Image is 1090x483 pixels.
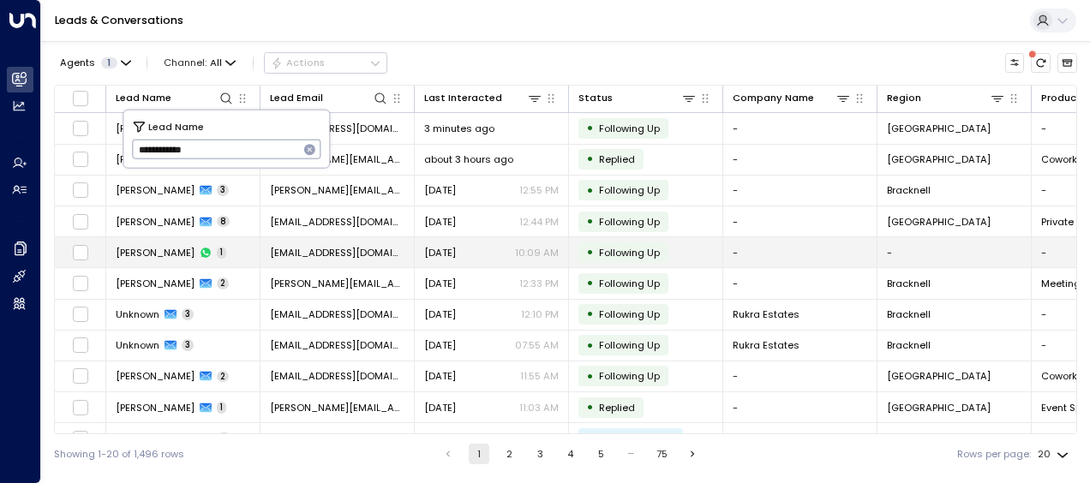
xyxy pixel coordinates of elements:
td: - [723,206,877,236]
p: 10:09 AM [515,246,559,259]
button: Go to page 5 [590,444,611,464]
span: Bracknell [887,307,931,321]
span: scolbourne50@gmail.com [270,369,404,383]
span: sam.thompsett@geniegoals.co.uk [270,401,404,414]
button: Go to page 3 [530,444,550,464]
span: Following Up [599,369,660,383]
span: Following Up [599,215,660,229]
label: Rows per page: [957,447,1031,462]
button: Go to page 4 [560,444,581,464]
span: Following Up [599,277,660,290]
span: PMO Hive Ltd [733,432,794,445]
div: Lead Email [270,90,388,106]
span: Toggle select row [72,367,89,385]
span: Tour Scheduled [599,432,674,445]
div: Lead Name [116,90,234,106]
div: Region [887,90,1005,106]
span: doyles7@tcd.ie [270,246,404,259]
span: Unknown [116,307,159,321]
div: … [621,444,642,464]
span: Bracknell [887,183,931,197]
span: Following Up [599,338,660,352]
p: 12:44 PM [519,215,559,229]
button: Archived Leads [1057,53,1077,73]
span: about 3 hours ago [424,152,513,166]
div: • [586,302,594,325]
td: - [723,392,877,422]
span: 12 [217,432,231,444]
span: Replied [599,152,635,166]
span: Toggle select row [72,151,89,168]
div: • [586,147,594,170]
div: Region [887,90,921,106]
div: • [586,334,594,357]
span: jay@pirbrightpartners.com [270,183,404,197]
span: Rukra Estates [733,338,800,352]
div: Lead Name [116,90,171,106]
span: Sep 16, 2025 [424,246,456,259]
p: 10:00 AM [515,432,559,445]
span: Rosie Wilby [116,122,195,135]
a: Leads & Conversations [55,13,183,27]
span: Clarke Shepherd [116,432,195,445]
span: Yesterday [424,369,456,383]
span: Following Up [599,307,660,321]
span: Toggle select all [72,90,89,107]
p: 07:55 AM [515,338,559,352]
span: Sarah Colbourne [116,369,195,383]
div: • [586,116,594,140]
div: Status [578,90,697,106]
span: Vatsal Dholakiya [116,152,195,166]
span: 3 [182,339,194,351]
div: Actions [271,57,325,69]
div: Company Name [733,90,851,106]
span: 2 [217,371,229,383]
span: Following Up [599,183,660,197]
span: Yesterday [424,183,456,197]
span: joanne.keohane70@gmail.com [270,277,404,290]
span: Following Up [599,122,660,135]
nav: pagination navigation [437,444,704,464]
span: doyles7@tcd.ie [270,215,404,229]
span: Lead Name [148,118,204,134]
span: Yesterday [424,307,456,321]
td: - [723,145,877,175]
button: Agents1 [54,53,135,72]
td: - [723,237,877,267]
span: sagar@rukraestates.co.uk [270,338,404,352]
span: Replied [599,401,635,414]
span: Jay Dunbar-Newman [116,183,195,197]
span: Unknown [116,338,159,352]
span: Agents [60,58,95,68]
span: 1 [101,57,117,69]
span: Toggle select row [72,337,89,354]
span: Toggle select row [72,399,89,416]
p: 11:03 AM [519,401,559,414]
span: Toggle select row [72,120,89,137]
div: • [586,365,594,388]
p: 12:10 PM [521,307,559,321]
td: - [723,113,877,143]
div: Product [1041,90,1081,106]
span: 3 [217,184,229,196]
p: 12:55 PM [519,183,559,197]
span: London [887,369,991,383]
span: 3 [182,308,194,320]
span: Yesterday [424,432,456,445]
span: Yesterday [424,401,456,414]
div: Last Interacted [424,90,502,106]
span: Joanne Keohane [116,277,195,290]
span: Yesterday [424,277,456,290]
span: Bracknell [887,338,931,352]
td: - [723,361,877,391]
span: Bracknell [887,277,931,290]
span: 8 [217,216,230,228]
td: - [723,176,877,206]
span: Sep 23, 2025 [424,338,456,352]
span: Toggle select row [72,182,89,199]
span: vatsal.dholakiya2000@gmail.com [270,152,404,166]
span: Rukra Estates [733,307,800,321]
div: Last Interacted [424,90,542,106]
span: There are new threads available. Refresh the grid to view the latest updates. [1031,53,1051,73]
span: 2 [217,277,229,289]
